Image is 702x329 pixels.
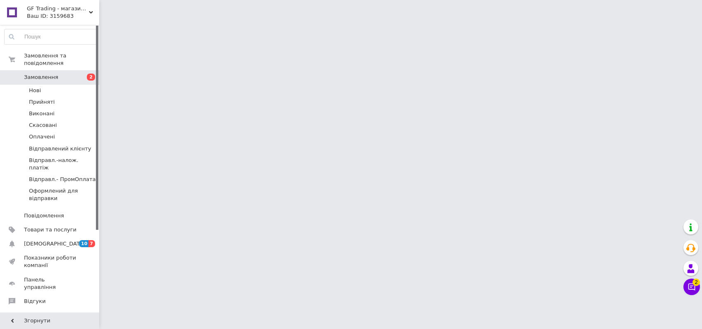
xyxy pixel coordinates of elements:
span: 2 [692,279,700,286]
span: Показники роботи компанії [24,254,76,269]
span: 7 [88,240,95,247]
span: Замовлення та повідомлення [24,52,99,67]
span: Покупці [24,312,46,319]
span: [DEMOGRAPHIC_DATA] [24,240,85,248]
span: 2 [87,74,95,81]
input: Пошук [5,29,97,44]
span: Відправлений клієнту [29,145,91,153]
span: Панель управління [24,276,76,291]
span: Оплачені [29,133,55,141]
span: Відправл.-налож. платіж [29,157,96,172]
span: Виконані [29,110,55,117]
span: Відправл.- ПромОплата [29,176,96,183]
button: Чат з покупцем2 [683,279,700,295]
span: Нові [29,87,41,94]
span: Прийняті [29,98,55,106]
span: Відгуки [24,298,45,305]
span: Скасовані [29,122,57,129]
span: Замовлення [24,74,58,81]
span: Товари та послуги [24,226,76,234]
span: Оформлений для відправки [29,187,96,202]
div: Ваш ID: 3159683 [27,12,99,20]
span: GF Trading - магазин сублімованих ягід та інгедієнтів для кондитерів [27,5,89,12]
span: 10 [79,240,88,247]
span: Повідомлення [24,212,64,219]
